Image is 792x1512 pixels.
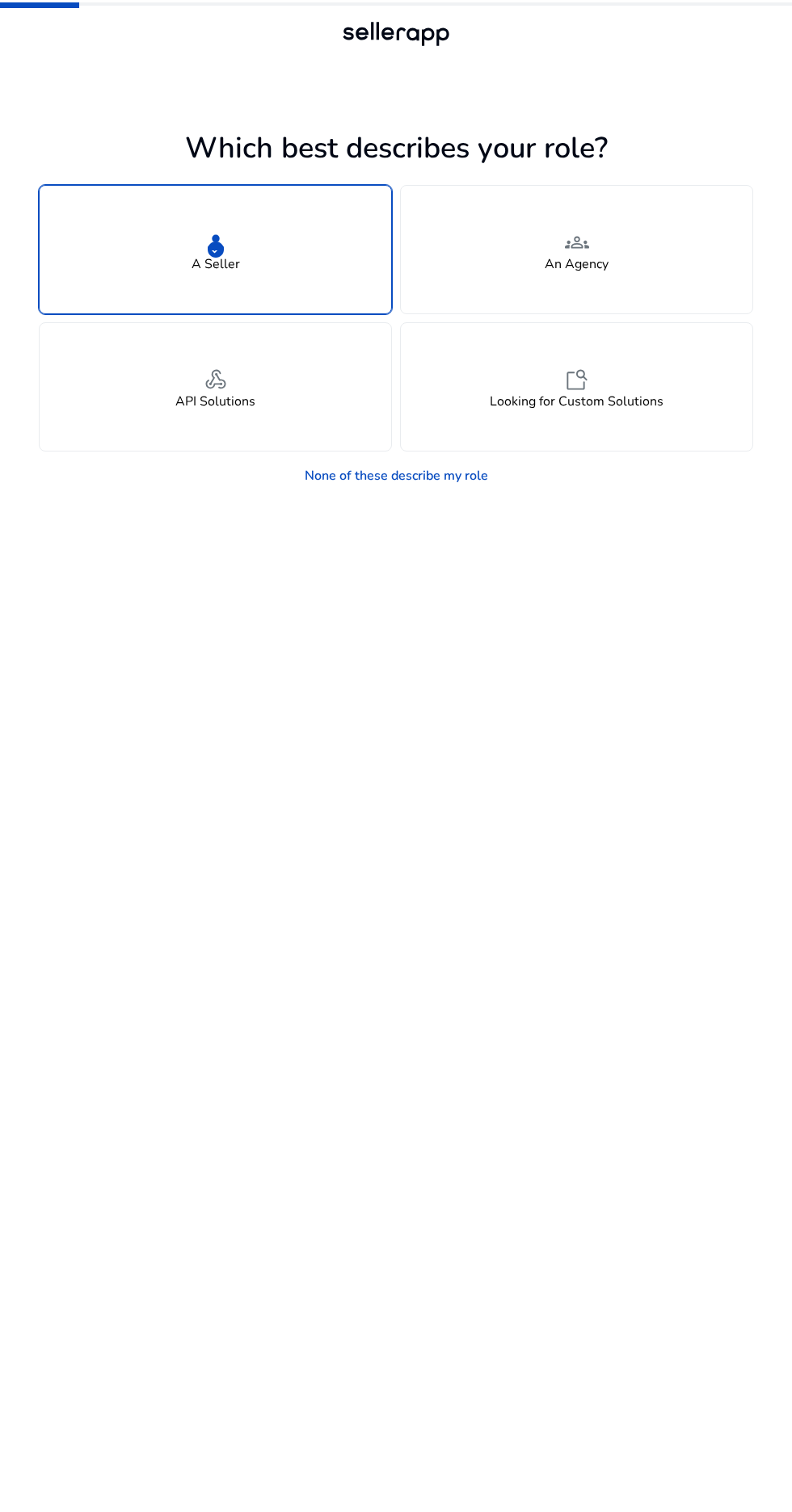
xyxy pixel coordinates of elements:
[39,322,392,451] button: webhookAPI Solutions
[39,185,392,314] button: personA Sellercheck_circle
[204,228,228,257] span: person
[39,131,753,166] h1: Which best describes your role?
[400,185,753,314] button: groupsAn Agency
[565,365,589,394] span: feature_search
[565,228,589,257] span: groups
[400,322,753,451] button: feature_searchLooking for Custom Solutions
[490,394,664,409] h4: Looking for Custom Solutions
[204,365,228,394] span: webhook
[175,394,255,409] h4: API Solutions
[192,257,240,272] h4: A Seller
[545,257,609,272] h4: An Agency
[292,460,501,492] a: None of these describe my role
